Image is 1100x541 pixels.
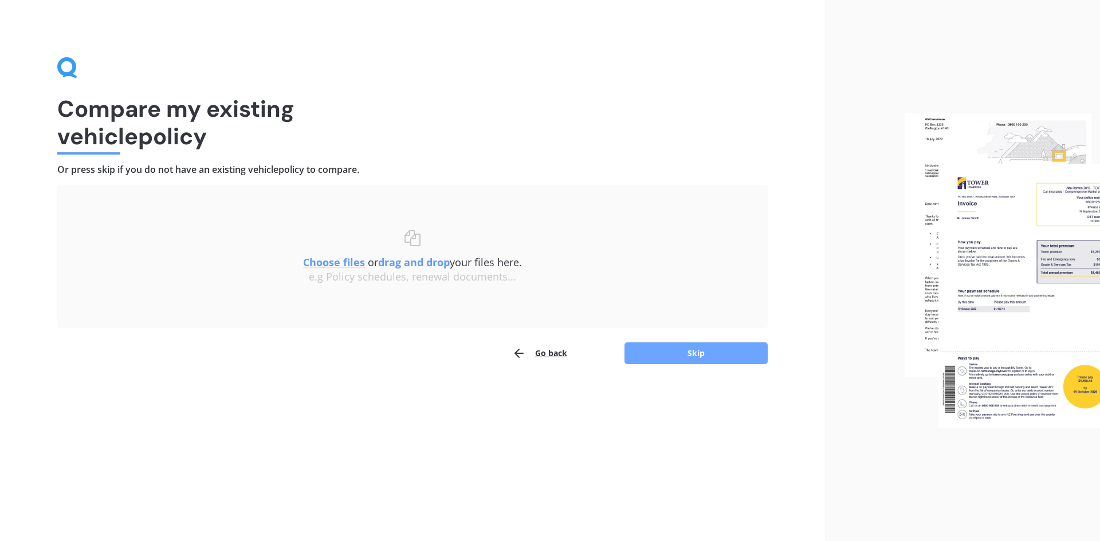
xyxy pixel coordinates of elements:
img: files.webp [905,113,1100,428]
button: Go back [512,342,567,365]
b: drag and drop [378,255,450,269]
h1: Compare my existing vehicle policy [57,95,768,150]
button: Skip [624,342,768,364]
div: e.g Policy schedules, renewal documents... [80,271,745,283]
h4: Or press skip if you do not have an existing vehicle policy to compare. [57,164,768,176]
span: or your files here. [303,255,522,269]
u: Choose files [303,255,365,269]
